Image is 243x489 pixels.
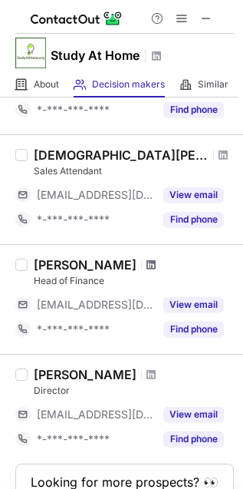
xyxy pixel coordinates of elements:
[163,212,224,227] button: Reveal Button
[163,187,224,203] button: Reveal Button
[92,78,165,91] span: Decision makers
[198,78,228,91] span: Similar
[31,475,218,489] header: Looking for more prospects? 👀
[34,257,136,273] div: [PERSON_NAME]
[51,46,140,64] h1: Study At Home
[34,164,234,178] div: Sales Attendant
[37,188,154,202] span: [EMAIL_ADDRESS][DOMAIN_NAME]
[163,407,224,422] button: Reveal Button
[34,274,234,288] div: Head of Finance
[31,9,123,28] img: ContactOut v5.3.10
[34,367,136,382] div: [PERSON_NAME]
[163,102,224,117] button: Reveal Button
[34,147,209,163] div: [DEMOGRAPHIC_DATA][PERSON_NAME]
[163,431,224,447] button: Reveal Button
[37,298,154,312] span: [EMAIL_ADDRESS][DOMAIN_NAME]
[34,78,59,91] span: About
[163,297,224,312] button: Reveal Button
[163,322,224,337] button: Reveal Button
[34,384,234,398] div: Director
[37,408,154,421] span: [EMAIL_ADDRESS][DOMAIN_NAME]
[15,38,46,68] img: ad97fe2cafd4c1eac36e9cf7dc26b7f5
